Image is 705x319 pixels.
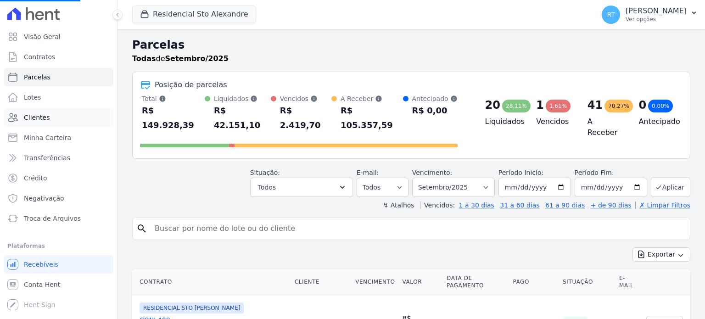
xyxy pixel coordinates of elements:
[24,280,60,289] span: Conta Hent
[607,11,615,18] span: RT
[24,93,41,102] span: Lotes
[24,260,58,269] span: Recebíveis
[4,275,113,294] a: Conta Hent
[594,2,705,28] button: RT [PERSON_NAME] Ver opções
[626,16,687,23] p: Ver opções
[626,6,687,16] p: [PERSON_NAME]
[24,194,64,203] span: Negativação
[132,6,256,23] button: Residencial Sto Alexandre
[4,48,113,66] a: Contratos
[4,88,113,106] a: Lotes
[24,214,81,223] span: Troca de Arquivos
[4,28,113,46] a: Visão Geral
[24,113,50,122] span: Clientes
[4,169,113,187] a: Crédito
[4,68,113,86] a: Parcelas
[4,209,113,228] a: Troca de Arquivos
[24,32,61,41] span: Visão Geral
[4,108,113,127] a: Clientes
[4,189,113,207] a: Negativação
[4,129,113,147] a: Minha Carteira
[24,173,47,183] span: Crédito
[24,73,50,82] span: Parcelas
[7,241,110,252] div: Plataformas
[24,52,55,62] span: Contratos
[24,153,70,162] span: Transferências
[4,255,113,274] a: Recebíveis
[4,149,113,167] a: Transferências
[24,133,71,142] span: Minha Carteira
